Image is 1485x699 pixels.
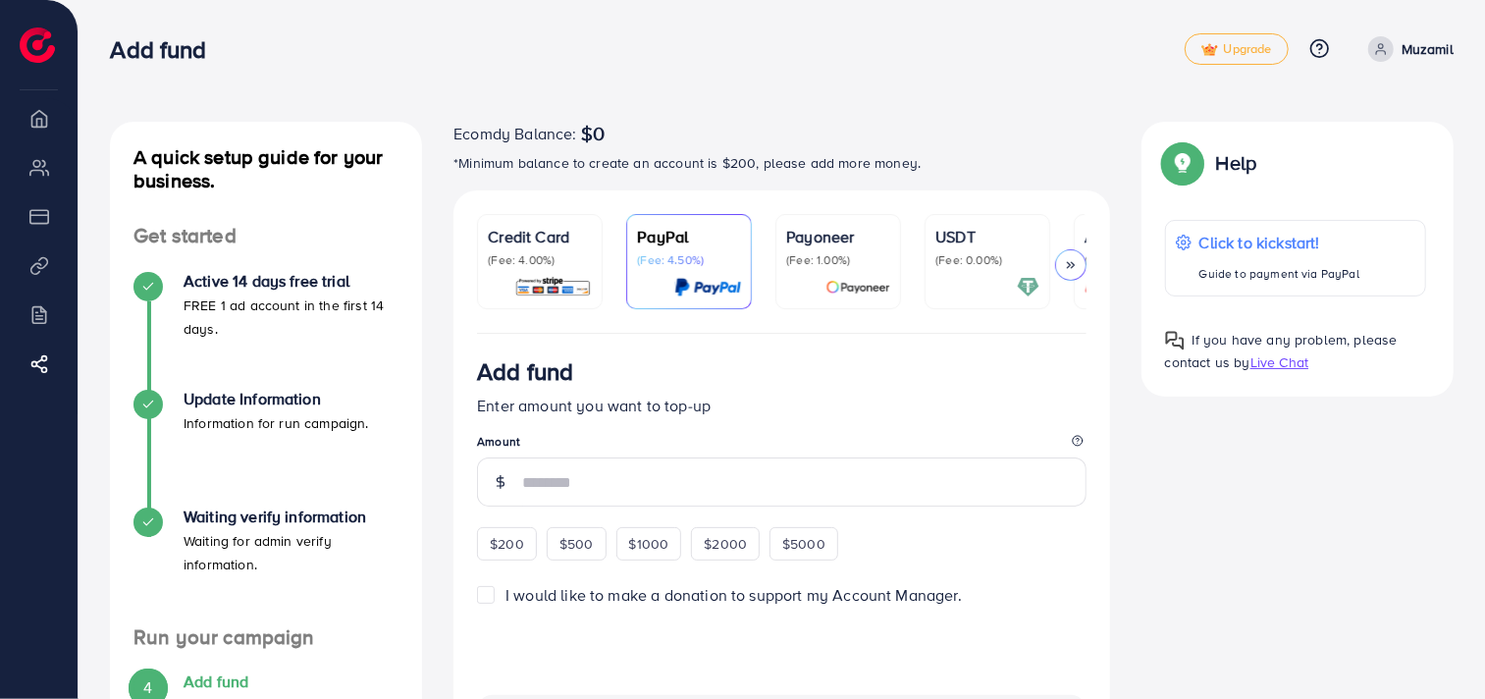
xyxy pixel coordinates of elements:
img: Popup guide [1165,145,1200,181]
p: FREE 1 ad account in the first 14 days. [184,294,398,341]
h4: Active 14 days free trial [184,272,398,291]
p: (Fee: 4.50%) [637,252,741,268]
p: Airwallex [1085,225,1189,248]
h3: Add fund [110,35,222,64]
span: $0 [581,122,605,145]
img: card [1079,276,1189,298]
p: Guide to payment via PayPal [1199,262,1359,286]
li: Active 14 days free trial [110,272,422,390]
span: Live Chat [1250,352,1308,372]
img: card [514,276,592,298]
p: Help [1216,151,1257,175]
img: card [825,276,890,298]
p: Enter amount you want to top-up [477,394,1087,417]
iframe: Chat [1402,611,1470,684]
li: Waiting verify information [110,508,422,625]
a: Muzamil [1360,36,1454,62]
p: Click to kickstart! [1199,231,1359,254]
h4: Waiting verify information [184,508,398,526]
img: card [674,276,741,298]
span: If you have any problem, please contact us by [1165,330,1398,372]
span: $5000 [782,534,825,554]
p: USDT [935,225,1039,248]
h3: Add fund [477,357,573,386]
span: $200 [490,534,524,554]
img: logo [20,27,55,63]
span: I would like to make a donation to support my Account Manager. [505,584,962,606]
p: *Minimum balance to create an account is $200, please add more money. [453,151,1110,175]
img: tick [1201,43,1218,57]
p: Credit Card [488,225,592,248]
legend: Amount [477,433,1087,457]
p: Information for run campaign. [184,411,369,435]
h4: Run your campaign [110,625,422,650]
p: Waiting for admin verify information. [184,529,398,576]
span: Ecomdy Balance: [453,122,576,145]
h4: Add fund [184,672,366,691]
p: (Fee: 0.00%) [935,252,1039,268]
p: PayPal [637,225,741,248]
h4: A quick setup guide for your business. [110,145,422,192]
img: Popup guide [1165,331,1185,350]
h4: Get started [110,224,422,248]
p: (Fee: 4.00%) [488,252,592,268]
p: Payoneer [786,225,890,248]
h4: Update Information [184,390,369,408]
span: 4 [143,676,152,699]
span: $2000 [704,534,747,554]
span: $1000 [629,534,669,554]
p: Muzamil [1402,37,1454,61]
span: $500 [559,534,594,554]
li: Update Information [110,390,422,508]
span: Upgrade [1201,42,1272,57]
p: (Fee: 0.00%) [1085,252,1189,268]
p: (Fee: 1.00%) [786,252,890,268]
a: tickUpgrade [1185,33,1289,65]
img: card [1017,276,1039,298]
